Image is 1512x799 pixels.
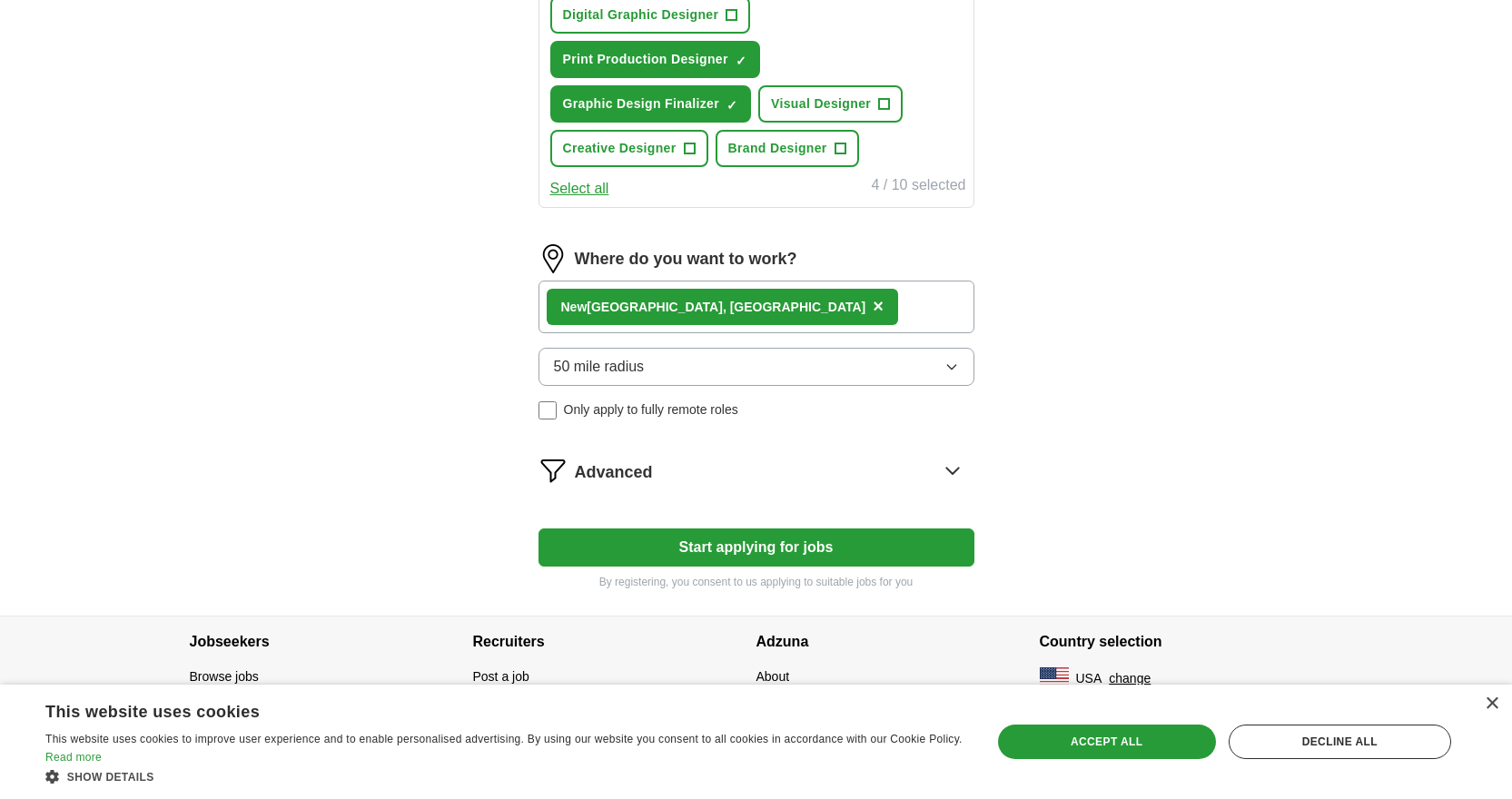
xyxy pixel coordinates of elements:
button: Graphic Design Finalizer✓ [550,85,752,123]
span: Print Production Designer [563,50,728,69]
span: ✓ [726,98,737,113]
button: 50 mile radius [539,348,974,386]
span: 50 mile radius [554,356,645,378]
button: Start applying for jobs [539,528,974,567]
button: × [873,293,884,321]
span: USA [1076,669,1102,688]
span: × [873,296,884,316]
img: US flag [1040,667,1069,689]
a: About [756,669,790,684]
button: Select all [550,178,609,200]
h4: Country selection [1040,617,1323,667]
button: Brand Designer [716,130,859,167]
p: By registering, you consent to us applying to suitable jobs for you [539,574,974,590]
span: Show details [67,771,154,784]
label: Where do you want to work? [575,247,797,271]
a: Read more, opens a new window [45,751,102,764]
span: ✓ [736,54,746,68]
a: Post a job [473,669,529,684]
span: Digital Graphic Designer [563,5,719,25]
strong: New [561,300,588,314]
button: change [1109,669,1151,688]
span: Creative Designer [563,139,677,158]
div: [GEOGRAPHIC_DATA], [GEOGRAPHIC_DATA] [561,298,866,317]
span: Visual Designer [771,94,871,113]
span: Only apply to fully remote roles [564,400,738,419]
input: Only apply to fully remote roles [539,401,557,419]
span: Brand Designer [728,139,827,158]
button: Creative Designer [550,130,708,167]
button: Print Production Designer✓ [550,41,760,78]
div: Accept all [998,725,1216,759]
div: 4 / 10 selected [871,174,965,200]
span: This website uses cookies to improve user experience and to enable personalised advertising. By u... [45,733,963,745]
div: This website uses cookies [45,695,918,723]
div: Show details [45,767,964,785]
img: location.png [539,244,568,273]
button: Visual Designer [758,85,903,123]
a: Browse jobs [190,669,259,684]
span: Graphic Design Finalizer [563,94,720,113]
div: Close [1485,697,1498,711]
div: Decline all [1229,725,1451,759]
span: Advanced [575,460,653,485]
img: filter [539,456,568,485]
